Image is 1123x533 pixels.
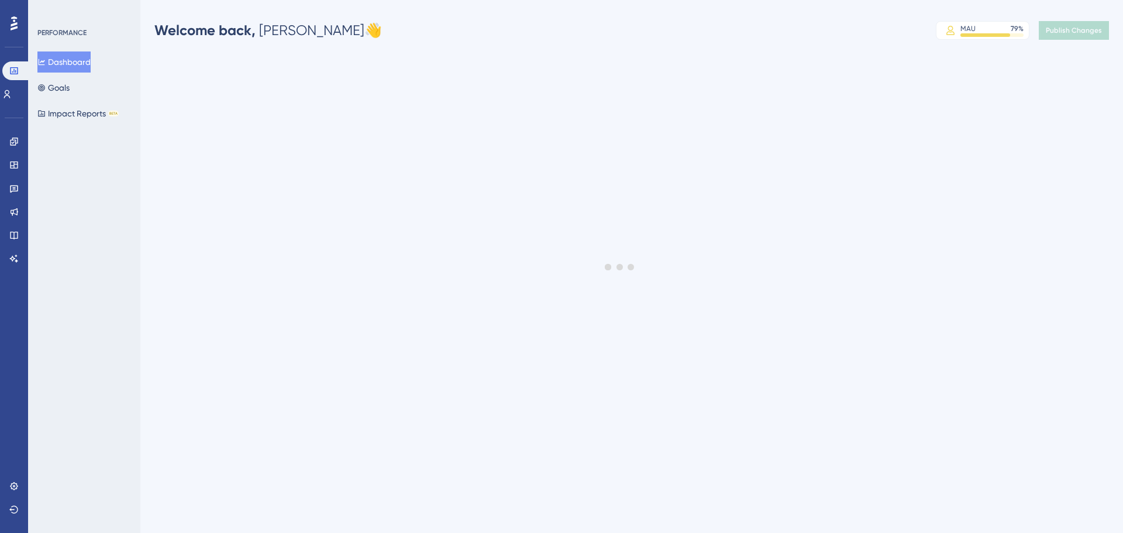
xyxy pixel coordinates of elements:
span: Welcome back, [154,22,256,39]
button: Dashboard [37,51,91,73]
div: PERFORMANCE [37,28,87,37]
div: 79 % [1011,24,1024,33]
span: Publish Changes [1046,26,1102,35]
div: MAU [960,24,976,33]
div: [PERSON_NAME] 👋 [154,21,382,40]
button: Impact ReportsBETA [37,103,119,124]
button: Publish Changes [1039,21,1109,40]
button: Goals [37,77,70,98]
div: BETA [108,111,119,116]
